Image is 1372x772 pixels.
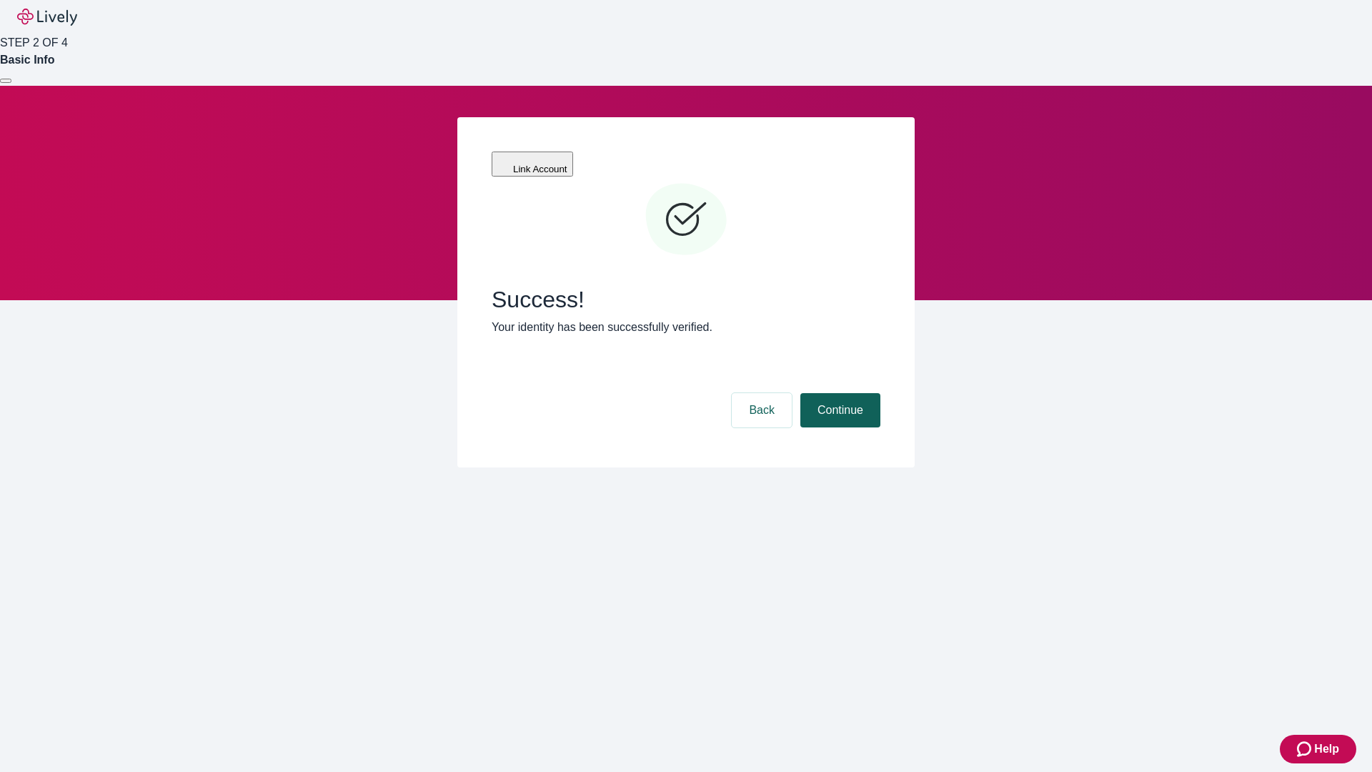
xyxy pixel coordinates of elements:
button: Back [732,393,792,427]
span: Help [1314,741,1339,758]
p: Your identity has been successfully verified. [492,319,880,336]
img: Lively [17,9,77,26]
button: Continue [800,393,880,427]
button: Link Account [492,152,573,177]
button: Zendesk support iconHelp [1280,735,1356,763]
svg: Zendesk support icon [1297,741,1314,758]
span: Success! [492,286,880,313]
svg: Checkmark icon [643,177,729,263]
